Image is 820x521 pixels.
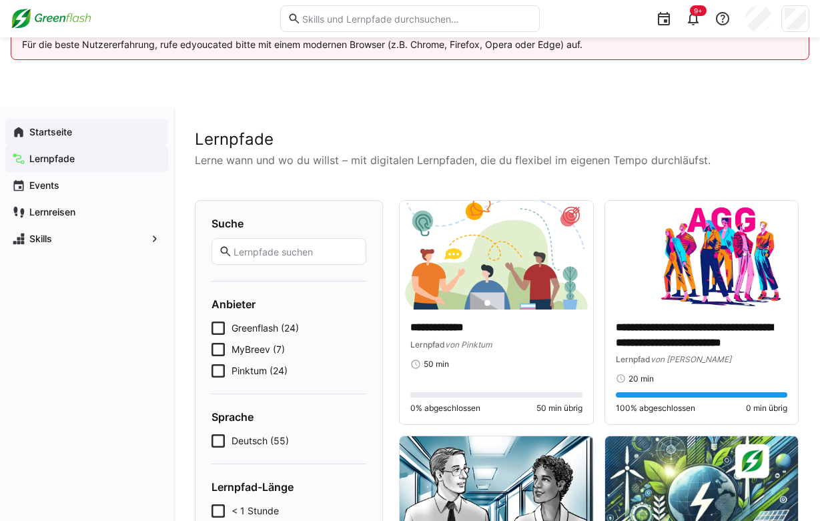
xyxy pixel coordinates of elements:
span: 0 min übrig [746,403,787,414]
h4: Lernpfad-Länge [212,480,366,494]
span: 100% abgeschlossen [616,403,695,414]
p: Lerne wann und wo du willst – mit digitalen Lernpfaden, die du flexibel im eigenen Tempo durchläu... [195,152,799,168]
span: 20 min [629,374,654,384]
span: Deutsch (55) [232,434,289,448]
img: image [605,201,799,310]
h4: Suche [212,217,366,230]
h2: Lernpfade [195,129,799,149]
input: Skills und Lernpfade durchsuchen… [301,13,533,25]
span: 9+ [694,7,703,15]
span: MyBreev (7) [232,343,285,356]
p: Für die beste Nutzererfahrung, rufe edyoucated bitte mit einem modernen Browser (z.B. Chrome, Fir... [22,38,798,51]
span: 50 min übrig [536,403,582,414]
h4: Sprache [212,410,366,424]
span: Lernpfad [410,340,445,350]
span: Pinktum (24) [232,364,288,378]
h4: Anbieter [212,298,366,311]
img: image [400,201,593,310]
span: Lernpfad [616,354,651,364]
span: von Pinktum [445,340,492,350]
input: Lernpfade suchen [232,245,359,257]
span: von [PERSON_NAME] [651,354,731,364]
span: Greenflash (24) [232,322,299,335]
span: 0% abgeschlossen [410,403,480,414]
span: < 1 Stunde [232,504,279,518]
span: 50 min [424,359,449,370]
